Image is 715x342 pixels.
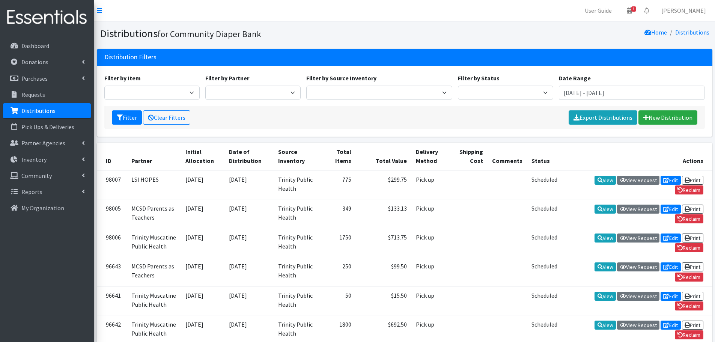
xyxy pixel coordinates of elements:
td: 775 [319,170,356,199]
a: Print [682,234,703,243]
a: View [595,176,616,185]
p: Partner Agencies [21,139,65,147]
td: $713.75 [356,228,411,257]
a: Donations [3,54,91,69]
a: Reclaim [675,185,703,194]
td: Scheduled [527,257,562,286]
th: Actions [562,143,712,170]
a: My Organization [3,200,91,215]
a: Reclaim [675,273,703,282]
a: 3 [621,3,638,18]
td: MCSD Parents as Teachers [127,199,181,228]
a: View Request [617,262,659,271]
a: Distributions [3,103,91,118]
td: Trinity Muscatine Public Health [127,228,181,257]
td: 96641 [97,286,127,315]
th: Total Value [356,143,411,170]
td: $299.75 [356,170,411,199]
td: Pick up [411,228,450,257]
td: [DATE] [181,199,224,228]
button: Filter [112,110,142,125]
th: Date of Distribution [224,143,274,170]
td: Trinity Public Health [274,286,319,315]
td: [DATE] [224,257,274,286]
a: View Request [617,321,659,330]
a: Edit [661,176,681,185]
a: Print [682,205,703,214]
td: Trinity Public Health [274,199,319,228]
td: 349 [319,199,356,228]
a: New Distribution [638,110,697,125]
th: Source Inventory [274,143,319,170]
a: Requests [3,87,91,102]
a: Partner Agencies [3,136,91,151]
td: Trinity Muscatine Public Health [127,286,181,315]
th: Total Items [319,143,356,170]
td: 1750 [319,228,356,257]
td: Pick up [411,199,450,228]
a: Edit [661,205,681,214]
span: 3 [631,6,636,12]
label: Filter by Partner [205,74,249,83]
th: Delivery Method [411,143,450,170]
a: View Request [617,234,659,243]
td: Scheduled [527,228,562,257]
p: Purchases [21,75,48,82]
a: View Request [617,292,659,301]
a: Reclaim [675,214,703,223]
td: Trinity Public Health [274,257,319,286]
a: Community [3,168,91,183]
td: [DATE] [181,286,224,315]
td: Scheduled [527,286,562,315]
th: Status [527,143,562,170]
td: [DATE] [181,170,224,199]
a: Distributions [675,29,709,36]
a: Dashboard [3,38,91,53]
a: View [595,262,616,271]
a: Reclaim [675,301,703,310]
a: Inventory [3,152,91,167]
td: 96643 [97,257,127,286]
td: $133.13 [356,199,411,228]
a: View [595,205,616,214]
a: View Request [617,205,659,214]
a: Print [682,292,703,301]
th: Initial Allocation [181,143,224,170]
td: [DATE] [224,170,274,199]
th: Shipping Cost [450,143,488,170]
label: Date Range [559,74,591,83]
a: Print [682,262,703,271]
td: [DATE] [224,286,274,315]
a: View [595,292,616,301]
a: Edit [661,234,681,243]
p: Dashboard [21,42,49,50]
label: Filter by Source Inventory [306,74,376,83]
td: Pick up [411,286,450,315]
th: Partner [127,143,181,170]
p: Requests [21,91,45,98]
a: Export Distributions [569,110,637,125]
td: Trinity Public Health [274,170,319,199]
p: Community [21,172,52,179]
td: LSI HOPES [127,170,181,199]
a: Edit [661,292,681,301]
a: Clear Filters [143,110,190,125]
td: [DATE] [181,228,224,257]
h1: Distributions [100,27,402,40]
td: [DATE] [224,228,274,257]
td: $99.50 [356,257,411,286]
label: Filter by Status [458,74,500,83]
td: 98006 [97,228,127,257]
img: HumanEssentials [3,5,91,30]
p: Inventory [21,156,47,163]
small: for Community Diaper Bank [158,29,261,39]
a: View [595,321,616,330]
td: MCSD Parents as Teachers [127,257,181,286]
td: 98007 [97,170,127,199]
a: Reclaim [675,243,703,252]
input: January 1, 2011 - December 31, 2011 [559,86,705,100]
th: ID [97,143,127,170]
label: Filter by Item [104,74,141,83]
a: Print [682,176,703,185]
td: 98005 [97,199,127,228]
